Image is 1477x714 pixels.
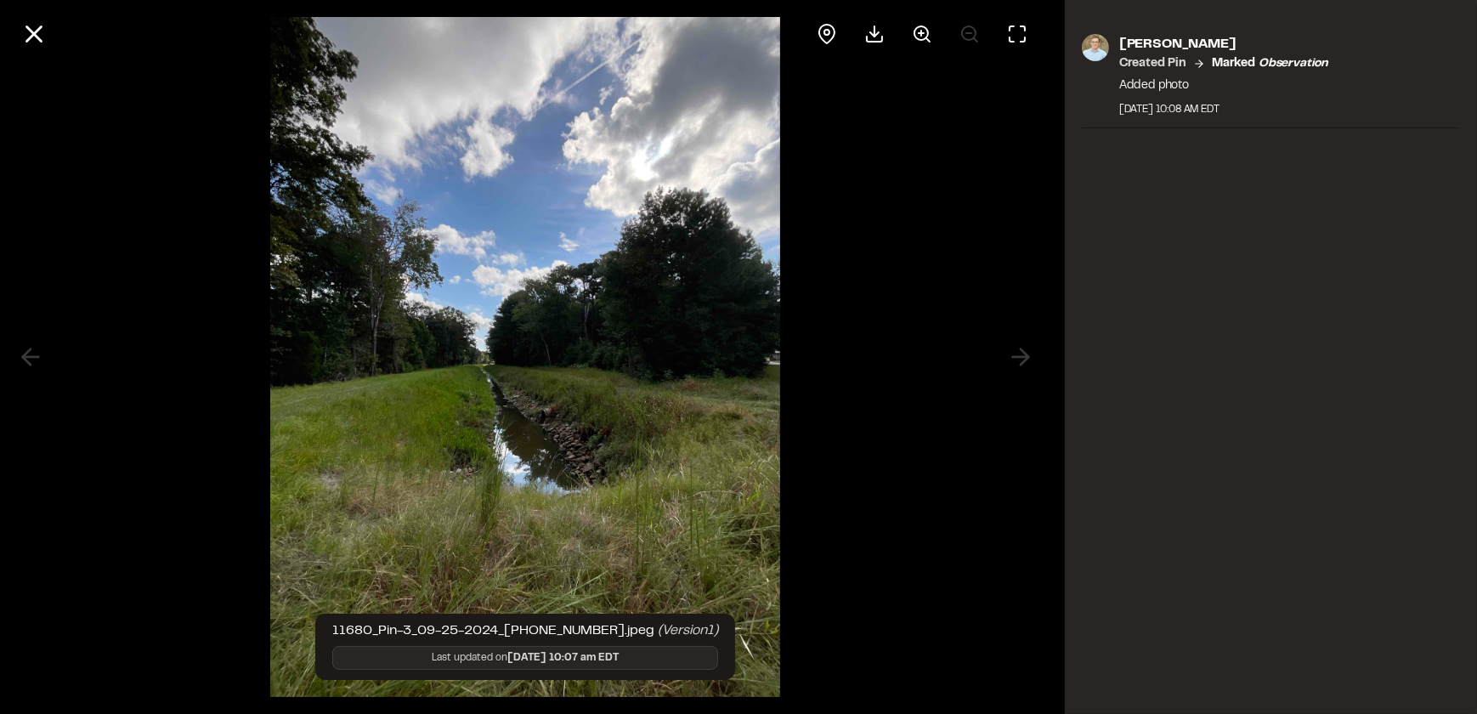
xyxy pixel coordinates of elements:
[1259,59,1328,69] em: observation
[1082,34,1109,61] img: photo
[806,14,847,54] div: View pin on map
[1119,76,1328,95] p: Added photo
[1119,54,1186,73] p: Created Pin
[1119,102,1328,117] div: [DATE] 10:08 AM EDT
[997,14,1038,54] button: Toggle Fullscreen
[14,14,54,54] button: Close modal
[1212,54,1328,73] p: Marked
[902,14,942,54] button: Zoom in
[1119,34,1328,54] p: [PERSON_NAME]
